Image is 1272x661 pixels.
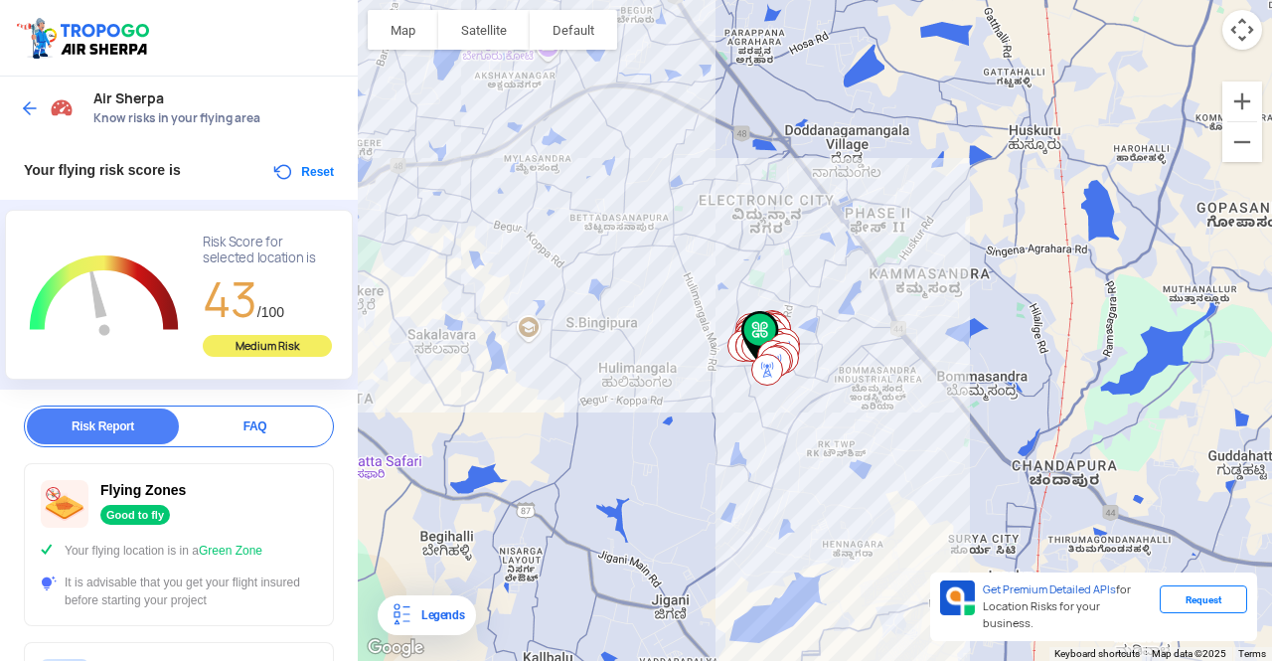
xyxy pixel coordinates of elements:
[21,235,188,359] g: Chart
[1222,122,1262,162] button: Zoom out
[1222,10,1262,50] button: Map camera controls
[203,235,332,266] div: Risk Score for selected location is
[179,409,331,444] div: FAQ
[93,110,338,126] span: Know risks in your flying area
[1160,585,1247,613] div: Request
[199,544,262,558] span: Green Zone
[41,542,317,560] div: Your flying location is in a
[271,160,334,184] button: Reset
[975,580,1160,633] div: for Location Risks for your business.
[438,10,530,50] button: Show satellite imagery
[1222,82,1262,121] button: Zoom in
[50,95,74,119] img: Risk Scores
[100,505,170,525] div: Good to fly
[368,10,438,50] button: Show street map
[1238,648,1266,659] a: Terms
[203,335,332,357] div: Medium Risk
[390,603,413,627] img: Legends
[41,480,88,528] img: ic_nofly.svg
[1152,648,1226,659] span: Map data ©2025
[20,98,40,118] img: ic_arrow_back_blue.svg
[203,268,257,331] span: 43
[257,304,284,320] span: /100
[413,603,464,627] div: Legends
[93,90,338,106] span: Air Sherpa
[1054,647,1140,661] button: Keyboard shortcuts
[100,482,186,498] span: Flying Zones
[940,580,975,615] img: Premium APIs
[363,635,428,661] a: Open this area in Google Maps (opens a new window)
[27,409,179,444] div: Risk Report
[15,15,156,61] img: ic_tgdronemaps.svg
[24,162,181,178] span: Your flying risk score is
[983,582,1116,596] span: Get Premium Detailed APIs
[41,574,317,609] div: It is advisable that you get your flight insured before starting your project
[363,635,428,661] img: Google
